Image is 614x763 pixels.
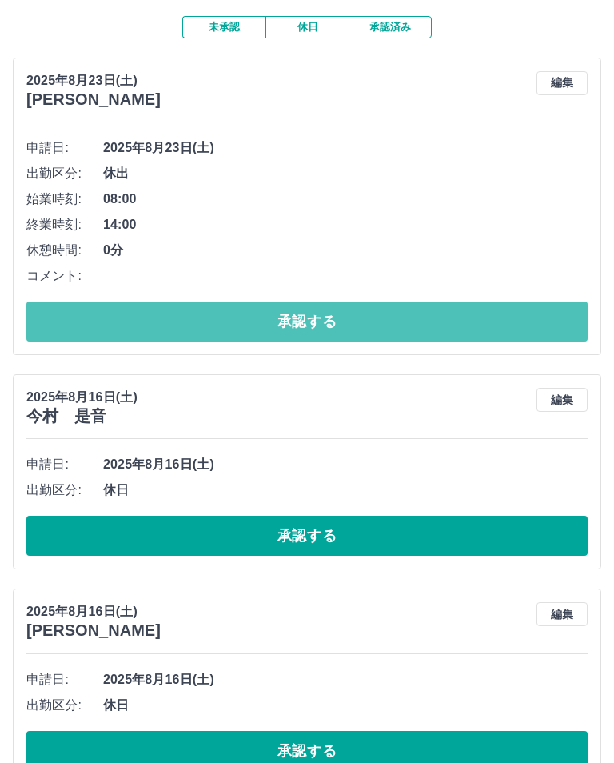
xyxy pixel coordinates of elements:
[103,215,588,234] span: 14:00
[26,407,138,425] h3: 今村 是音
[26,190,103,209] span: 始業時刻:
[536,602,588,626] button: 編集
[103,455,588,474] span: 2025年8月16日(土)
[26,266,103,286] span: コメント:
[26,455,103,474] span: 申請日:
[103,241,588,260] span: 0分
[26,696,103,715] span: 出勤区分:
[26,670,103,689] span: 申請日:
[536,71,588,95] button: 編集
[103,481,588,500] span: 休日
[26,215,103,234] span: 終業時刻:
[26,388,138,407] p: 2025年8月16日(土)
[26,302,588,342] button: 承認する
[265,16,349,38] button: 休日
[103,164,588,183] span: 休出
[103,190,588,209] span: 08:00
[26,621,161,640] h3: [PERSON_NAME]
[536,388,588,412] button: 編集
[103,138,588,158] span: 2025年8月23日(土)
[26,138,103,158] span: 申請日:
[26,602,161,621] p: 2025年8月16日(土)
[349,16,432,38] button: 承認済み
[103,670,588,689] span: 2025年8月16日(土)
[26,164,103,183] span: 出勤区分:
[26,71,161,90] p: 2025年8月23日(土)
[103,696,588,715] span: 休日
[26,90,161,109] h3: [PERSON_NAME]
[182,16,265,38] button: 未承認
[26,241,103,260] span: 休憩時間:
[26,516,588,556] button: 承認する
[26,481,103,500] span: 出勤区分:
